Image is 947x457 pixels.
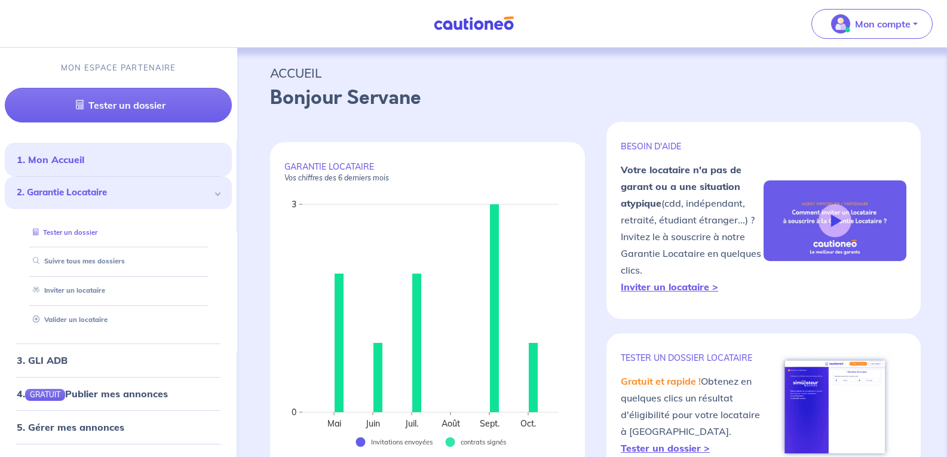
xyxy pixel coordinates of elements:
[764,180,906,261] img: video-gli-new-none.jpg
[520,418,536,429] text: Oct.
[621,375,701,387] em: Gratuit et rapide !
[621,161,764,295] p: (cdd, indépendant, retraité, étudiant étranger...) ? Invitez le à souscrire à notre Garantie Loca...
[404,418,418,429] text: Juil.
[5,88,232,122] a: Tester un dossier
[365,418,380,429] text: Juin
[28,286,105,295] a: Inviter un locataire
[811,9,933,39] button: illu_account_valid_menu.svgMon compte
[28,315,108,324] a: Valider un locataire
[429,16,519,31] img: Cautioneo
[17,154,84,165] a: 1. Mon Accueil
[621,352,764,363] p: TESTER un dossier locataire
[17,421,124,433] a: 5. Gérer mes annonces
[327,418,341,429] text: Mai
[5,382,232,406] div: 4.GRATUITPublier mes annonces
[442,418,460,429] text: Août
[17,354,68,366] a: 3. GLI ADB
[621,164,741,209] strong: Votre locataire n'a pas de garant ou a une situation atypique
[5,176,232,209] div: 2. Garantie Locataire
[19,310,217,330] div: Valider un locataire
[284,173,389,182] em: Vos chiffres des 6 derniers mois
[28,228,97,237] a: Tester un dossier
[270,84,914,112] p: Bonjour Servane
[17,186,211,200] span: 2. Garantie Locataire
[480,418,499,429] text: Sept.
[621,442,710,454] a: Tester un dossier >
[5,148,232,171] div: 1. Mon Accueil
[28,257,125,265] a: Suivre tous mes dossiers
[292,199,296,210] text: 3
[5,348,232,372] div: 3. GLI ADB
[621,373,764,456] p: Obtenez en quelques clics un résultat d'éligibilité pour votre locataire à [GEOGRAPHIC_DATA].
[61,62,176,73] p: MON ESPACE PARTENAIRE
[17,388,168,400] a: 4.GRATUITPublier mes annonces
[831,14,850,33] img: illu_account_valid_menu.svg
[270,62,914,84] p: ACCUEIL
[284,161,571,183] p: GARANTIE LOCATAIRE
[621,281,718,293] a: Inviter un locataire >
[292,407,296,418] text: 0
[19,281,217,300] div: Inviter un locataire
[19,223,217,243] div: Tester un dossier
[5,415,232,439] div: 5. Gérer mes annonces
[19,251,217,271] div: Suivre tous mes dossiers
[855,17,911,31] p: Mon compte
[621,141,764,152] p: BESOIN D'AIDE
